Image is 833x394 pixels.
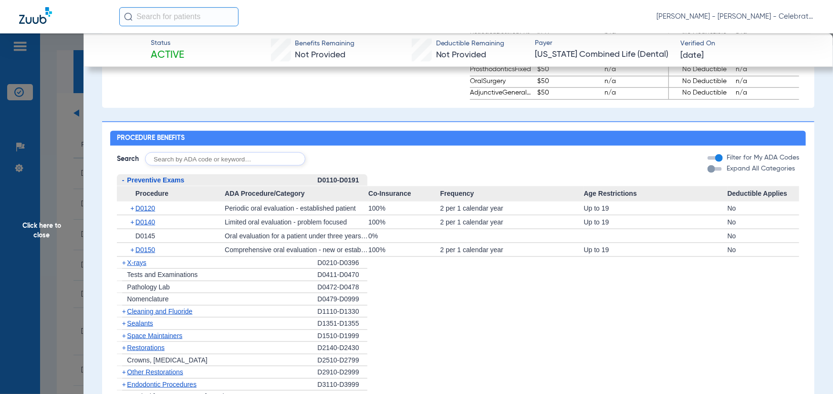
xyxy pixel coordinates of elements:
span: Space Maintainers [127,332,182,340]
span: Not Provided [436,51,487,59]
span: Active [151,49,184,62]
span: Restorations [127,344,165,351]
span: No Deductible [669,88,732,99]
span: $50 [537,64,601,76]
div: Limited oral evaluation - problem focused [225,215,368,229]
span: Other Restorations [127,368,183,376]
h2: Procedure Benefits [110,131,806,146]
span: Verified On [680,39,817,49]
span: Preventive Exams [127,176,184,184]
span: [PERSON_NAME] - [PERSON_NAME] - Celebration Pediatric Dentistry [656,12,814,21]
span: n/a [604,76,668,88]
iframe: Chat Widget [785,348,833,394]
div: D0210-D0396 [317,257,367,269]
span: OralSurgery [470,76,534,88]
span: Deductible Remaining [436,39,505,49]
div: Comprehensive oral evaluation - new or established patient [225,243,368,256]
span: Cleaning and Fluoride [127,308,192,315]
span: No Deductible [669,64,732,76]
span: Search [117,154,139,164]
span: n/a [736,88,799,99]
div: No [728,229,800,243]
div: Up to 19 [584,202,728,215]
span: - [122,176,125,184]
span: Tests and Examinations [127,271,198,278]
div: D0479-D0999 [317,293,367,306]
span: + [122,381,126,388]
span: Co-Insurance [368,186,440,202]
span: + [130,215,135,229]
div: 100% [368,202,440,215]
div: No [728,202,800,215]
div: D2510-D2799 [317,354,367,367]
input: Search by ADA code or keyword… [145,152,305,166]
span: Nomenclature [127,295,168,303]
div: Oral evaluation for a patient under three years of age and counseling with primary caregiver [225,229,368,243]
span: D0120 [135,204,155,212]
span: + [122,332,126,340]
span: Benefits Remaining [295,39,354,49]
div: 2 per 1 calendar year [440,243,584,256]
span: + [122,308,126,315]
input: Search for patients [119,7,239,26]
span: Crowns, [MEDICAL_DATA] [127,356,207,364]
span: Expand All Categories [727,165,795,172]
label: Filter for My ADA Codes [725,153,799,163]
span: + [122,319,126,327]
span: n/a [604,64,668,76]
div: 100% [368,215,440,229]
span: Deductible Applies [728,186,800,202]
span: n/a [604,88,668,99]
span: + [130,202,135,215]
span: Not Provided [295,51,345,59]
span: + [122,259,126,266]
div: D0472-D0478 [317,281,367,294]
span: D0150 [135,246,155,254]
span: Procedure [117,186,225,202]
div: D1351-D1355 [317,318,367,330]
span: AdjunctiveGeneralServices [470,88,534,99]
div: D2910-D2999 [317,366,367,379]
div: D1110-D1330 [317,306,367,318]
div: D3110-D3999 [317,379,367,391]
div: No [728,243,800,256]
div: Up to 19 [584,243,728,256]
div: 2 per 1 calendar year [440,202,584,215]
div: Periodic oral evaluation - established patient [225,202,368,215]
span: D0140 [135,218,155,226]
div: 2 per 1 calendar year [440,215,584,229]
div: D0110-D0191 [317,174,367,187]
span: No Deductible [669,76,732,88]
div: D2140-D2430 [317,342,367,354]
span: Status [151,38,184,48]
span: Endodontic Procedures [127,381,197,388]
span: ProsthodonticsFixed [470,64,534,76]
div: D0411-D0470 [317,269,367,281]
img: Search Icon [124,12,133,21]
div: 0% [368,229,440,243]
span: Payer [535,38,672,48]
span: n/a [736,64,799,76]
div: 100% [368,243,440,256]
span: $50 [537,88,601,99]
div: No [728,215,800,229]
div: Up to 19 [584,215,728,229]
span: Age Restrictions [584,186,728,202]
span: $50 [537,76,601,88]
img: Zuub Logo [19,7,52,24]
div: D1510-D1999 [317,330,367,342]
span: + [122,344,126,351]
span: [US_STATE] Combined Life (Dental) [535,49,672,61]
span: [DATE] [680,50,704,62]
span: n/a [736,76,799,88]
span: + [122,368,126,376]
span: Pathology Lab [127,283,170,291]
span: Frequency [440,186,584,202]
span: + [130,243,135,256]
span: Sealants [127,319,153,327]
span: D0145 [135,232,155,240]
span: ADA Procedure/Category [225,186,368,202]
span: X-rays [127,259,146,266]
